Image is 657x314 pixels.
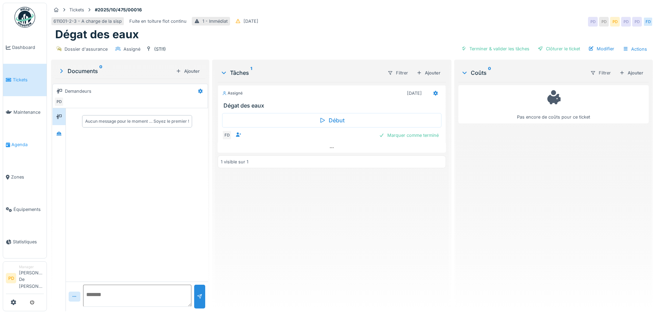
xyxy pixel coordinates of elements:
[620,44,650,54] div: Actions
[6,273,16,283] li: PD
[222,130,232,140] div: FD
[488,69,491,77] sup: 0
[129,18,187,24] div: Fuite en toiture flot continu
[13,77,44,83] span: Tickets
[65,88,91,94] div: Demandeurs
[11,174,44,180] span: Zones
[3,31,47,64] a: Dashboard
[599,17,609,27] div: PD
[385,68,411,78] div: Filtrer
[3,193,47,226] a: Équipements
[92,7,145,13] strong: #2025/10/475/00016
[11,141,44,148] span: Agenda
[223,102,442,109] h3: Dégat des eaux
[3,96,47,129] a: Maintenance
[99,67,102,75] sup: 0
[632,17,642,27] div: PD
[13,239,44,245] span: Statistiques
[69,7,84,13] div: Tickets
[610,17,620,27] div: PD
[54,97,64,107] div: PD
[85,118,189,124] div: Aucun message pour le moment … Soyez le premier !
[588,17,598,27] div: PD
[14,7,35,28] img: Badge_color-CXgf-gQk.svg
[250,69,252,77] sup: 1
[55,28,139,41] h1: Dégat des eaux
[463,88,644,120] div: Pas encore de coûts pour ce ticket
[222,113,441,128] div: Début
[53,18,122,24] div: 611001-2-3 - A charge de la sisp
[414,68,443,78] div: Ajouter
[221,159,248,165] div: 1 visible sur 1
[3,129,47,161] a: Agenda
[123,46,140,52] div: Assigné
[222,90,243,96] div: Assigné
[58,67,173,75] div: Documents
[3,226,47,258] a: Statistiques
[19,264,44,292] li: [PERSON_NAME] De [PERSON_NAME]
[586,44,617,53] div: Modifier
[535,44,583,53] div: Clôturer le ticket
[617,68,646,78] div: Ajouter
[6,264,44,294] a: PD Manager[PERSON_NAME] De [PERSON_NAME]
[13,109,44,115] span: Maintenance
[154,46,166,52] div: (STI1)
[458,44,532,53] div: Terminer & valider les tâches
[12,44,44,51] span: Dashboard
[376,131,441,140] div: Marquer comme terminé
[643,17,653,27] div: FD
[3,161,47,193] a: Zones
[587,68,614,78] div: Filtrer
[64,46,108,52] div: Dossier d'assurance
[243,18,258,24] div: [DATE]
[202,18,228,24] div: 1 - Immédiat
[173,67,202,76] div: Ajouter
[407,90,422,97] div: [DATE]
[19,264,44,270] div: Manager
[220,69,381,77] div: Tâches
[3,64,47,96] a: Tickets
[621,17,631,27] div: PD
[461,69,585,77] div: Coûts
[13,206,44,213] span: Équipements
